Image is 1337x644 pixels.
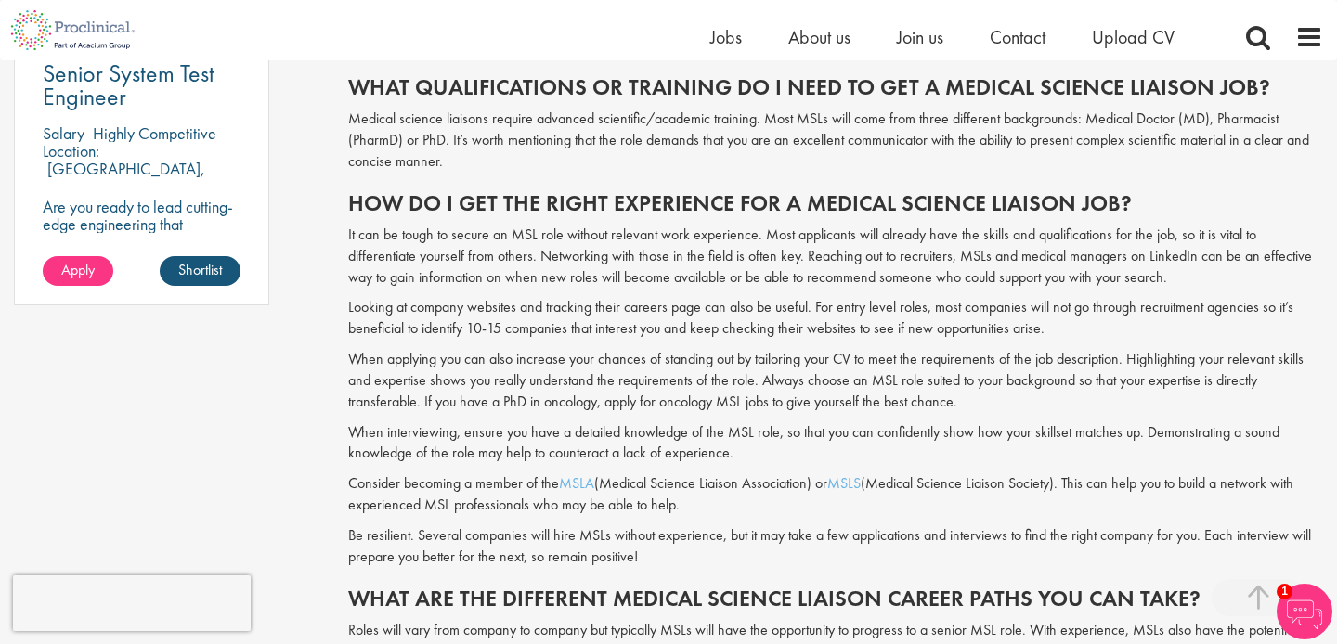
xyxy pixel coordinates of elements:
iframe: reCAPTCHA [13,575,251,631]
a: Jobs [710,25,742,49]
h2: What are the different medical science liaison career paths you can take? [348,586,1323,611]
p: Consider becoming a member of the (Medical Science Liaison Association) or (Medical Science Liais... [348,473,1323,516]
p: Looking at company websites and tracking their careers page can also be useful. For entry level r... [348,297,1323,340]
a: MSLS [827,473,861,493]
p: When interviewing, ensure you have a detailed knowledge of the MSL role, so that you can confiden... [348,422,1323,465]
p: Highly Competitive [93,122,216,144]
a: Join us [897,25,943,49]
a: Contact [990,25,1045,49]
span: Senior System Test Engineer [43,58,214,112]
span: 1 [1277,584,1292,599]
a: Senior System Test Engineer [43,62,240,109]
h2: What qualifications or training do I need to get a medical science liaison job? [348,75,1323,99]
a: MSLA [559,473,594,493]
p: Be resilient. Several companies will hire MSLs without experience, but it may take a few applicat... [348,525,1323,568]
a: Shortlist [160,256,240,286]
p: Medical science liaisons require advanced scientific/academic training. Most MSLs will come from ... [348,109,1323,173]
a: About us [788,25,850,49]
span: Apply [61,260,95,279]
a: Apply [43,256,113,286]
p: It can be tough to secure an MSL role without relevant work experience. Most applicants will alre... [348,225,1323,289]
span: Salary [43,122,84,144]
p: When applying you can also increase your chances of standing out by tailoring your CV to meet the... [348,349,1323,413]
p: Are you ready to lead cutting-edge engineering that accelerate clinical breakthroughs in biotech? [43,198,240,268]
h2: How do I get the right experience for a medical science liaison job? [348,191,1323,215]
img: Chatbot [1277,584,1332,639]
a: Upload CV [1092,25,1175,49]
span: Location: [43,140,99,161]
p: [GEOGRAPHIC_DATA], [GEOGRAPHIC_DATA] [43,158,205,197]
